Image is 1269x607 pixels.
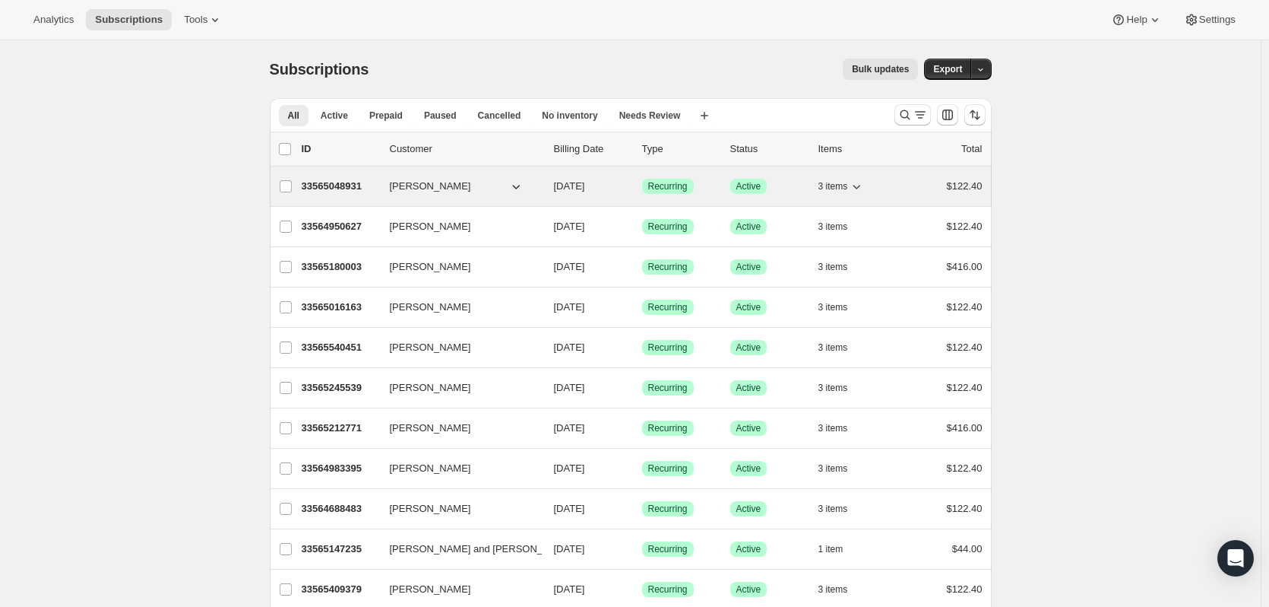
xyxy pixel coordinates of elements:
span: 3 items [818,583,848,596]
span: Recurring [648,301,688,313]
span: Active [736,261,761,273]
div: 33565540451[PERSON_NAME][DATE]SuccessRecurringSuccessActive3 items$122.40 [302,337,983,358]
span: Help [1126,14,1147,26]
span: [DATE] [554,180,585,192]
span: Recurring [648,503,688,515]
span: No inventory [542,110,597,122]
span: Active [736,503,761,515]
span: $122.40 [947,462,983,474]
p: 33565540451 [302,340,378,355]
p: Customer [390,141,542,157]
div: IDCustomerBilling DateTypeStatusItemsTotal [302,141,983,157]
button: [PERSON_NAME] [381,497,533,521]
button: 3 items [818,297,865,318]
p: ID [302,141,378,157]
span: Tools [184,14,207,26]
button: [PERSON_NAME] [381,577,533,602]
span: [PERSON_NAME] [390,501,471,516]
span: [PERSON_NAME] [390,300,471,315]
span: 3 items [818,261,848,273]
span: Cancelled [478,110,521,122]
span: $416.00 [947,261,983,272]
div: Type [642,141,718,157]
span: [DATE] [554,261,585,272]
span: Needs Review [619,110,681,122]
span: Bulk updates [852,63,909,75]
button: 3 items [818,256,865,278]
span: [DATE] [554,221,585,232]
span: $122.40 [947,503,983,514]
span: 3 items [818,462,848,475]
span: $122.40 [947,583,983,595]
span: Analytics [33,14,74,26]
span: [DATE] [554,462,585,474]
span: 1 item [818,543,843,555]
button: Bulk updates [843,59,918,80]
span: [DATE] [554,422,585,434]
p: 33565048931 [302,179,378,194]
p: 33565180003 [302,259,378,275]
span: Active [736,180,761,192]
button: [PERSON_NAME] [381,215,533,239]
span: $416.00 [947,422,983,434]
span: [PERSON_NAME] [390,421,471,436]
span: Recurring [648,543,688,555]
p: 33564688483 [302,501,378,516]
span: [DATE] [554,583,585,595]
button: [PERSON_NAME] and [PERSON_NAME] [381,537,533,561]
span: [PERSON_NAME] [390,340,471,355]
button: Analytics [24,9,83,30]
button: 3 items [818,458,865,479]
span: [PERSON_NAME] [390,219,471,234]
span: $122.40 [947,180,983,192]
span: Recurring [648,180,688,192]
span: All [288,110,299,122]
span: $122.40 [947,301,983,313]
span: Active [321,110,348,122]
button: 3 items [818,176,865,197]
button: Tools [175,9,232,30]
span: Subscriptions [95,14,163,26]
span: 3 items [818,221,848,233]
button: 1 item [818,539,860,560]
p: 33564950627 [302,219,378,234]
button: [PERSON_NAME] [381,174,533,199]
span: Active [736,462,761,475]
button: Export [924,59,971,80]
button: Search and filter results [894,104,931,126]
span: [PERSON_NAME] [390,179,471,194]
span: [PERSON_NAME] [390,582,471,597]
button: [PERSON_NAME] [381,416,533,440]
span: [DATE] [554,503,585,514]
span: 3 items [818,503,848,515]
span: Active [736,422,761,434]
span: [DATE] [554,382,585,393]
div: 33565245539[PERSON_NAME][DATE]SuccessRecurringSuccessActive3 items$122.40 [302,377,983,399]
span: Active [736,221,761,233]
button: 3 items [818,216,865,237]
button: [PERSON_NAME] [381,255,533,279]
div: 33565147235[PERSON_NAME] and [PERSON_NAME][DATE]SuccessRecurringSuccessActive1 item$44.00 [302,539,983,560]
span: $122.40 [947,342,983,353]
p: 33565212771 [302,421,378,436]
div: 33564688483[PERSON_NAME][DATE]SuccessRecurringSuccessActive3 items$122.40 [302,498,983,520]
span: Recurring [648,261,688,273]
div: 33565180003[PERSON_NAME][DATE]SuccessRecurringSuccessActive3 items$416.00 [302,256,983,278]
span: [PERSON_NAME] [390,380,471,396]
button: Sort the results [964,104,986,126]
span: 3 items [818,301,848,313]
span: Active [736,382,761,394]
p: Total [961,141,982,157]
p: 33565016163 [302,300,378,315]
button: [PERSON_NAME] [381,376,533,400]
span: Recurring [648,342,688,354]
span: $122.40 [947,221,983,232]
p: Billing Date [554,141,630,157]
button: Customize table column order and visibility [937,104,958,126]
div: 33565409379[PERSON_NAME][DATE]SuccessRecurringSuccessActive3 items$122.40 [302,579,983,600]
button: 3 items [818,579,865,600]
button: 3 items [818,337,865,358]
div: 33564983395[PERSON_NAME][DATE]SuccessRecurringSuccessActive3 items$122.40 [302,458,983,479]
button: Settings [1175,9,1245,30]
span: Export [933,63,962,75]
